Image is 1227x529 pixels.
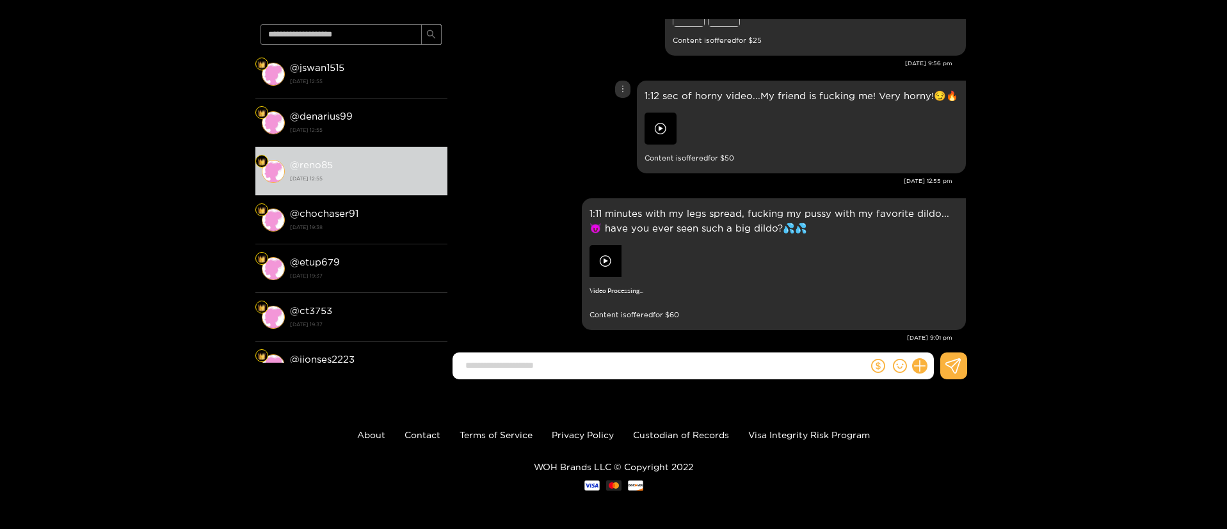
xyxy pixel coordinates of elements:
[454,177,952,186] div: [DATE] 12:55 pm
[262,209,285,232] img: conversation
[645,113,677,145] img: preview
[426,29,436,40] span: search
[262,354,285,377] img: conversation
[454,333,952,342] div: [DATE] 9:01 pm
[589,206,958,235] p: 1:11 minutes with my legs spread, fucking my pussy with my favorite dildo...😈 have you ever seen ...
[262,306,285,329] img: conversation
[290,221,441,233] strong: [DATE] 19:38
[290,208,358,219] strong: @ chochaser91
[290,62,344,73] strong: @ jswan1515
[258,109,266,117] img: Fan Level
[357,430,385,439] a: About
[290,270,441,281] strong: [DATE] 19:37
[405,430,440,439] a: Contact
[869,356,888,375] button: dollar
[290,111,353,122] strong: @ denarius99
[673,33,958,48] small: Content is offered for $ 25
[552,430,614,439] a: Privacy Policy
[290,124,441,136] strong: [DATE] 12:55
[748,430,870,439] a: Visa Integrity Risk Program
[645,151,958,166] small: Content is offered for $ 50
[633,430,729,439] a: Custodian of Records
[421,24,442,45] button: search
[258,61,266,68] img: Fan Level
[582,198,966,330] div: Sep. 23, 9:01 pm
[290,173,441,184] strong: [DATE] 12:55
[290,75,441,87] strong: [DATE] 12:55
[258,158,266,166] img: Fan Level
[637,81,966,173] div: Sep. 23, 12:55 pm
[460,430,533,439] a: Terms of Service
[618,84,627,93] span: more
[262,160,285,183] img: conversation
[290,354,355,365] strong: @ jjonses2223
[262,257,285,280] img: conversation
[645,88,958,103] p: 1:12 sec of horny video...My friend is fucking me! Very horny!😏🔥
[454,59,952,68] div: [DATE] 9:56 pm
[871,359,885,373] span: dollar
[262,63,285,86] img: conversation
[893,359,907,373] span: smile
[290,159,333,170] strong: @ reno85
[589,308,958,322] small: Content is offered for $ 60
[258,255,266,263] img: Fan Level
[589,245,622,277] img: preview
[258,352,266,360] img: Fan Level
[258,304,266,312] img: Fan Level
[589,283,643,298] p: Video Processing...
[262,111,285,134] img: conversation
[290,257,340,267] strong: @ etup679
[290,319,441,330] strong: [DATE] 19:37
[258,207,266,214] img: Fan Level
[290,305,332,316] strong: @ ct3753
